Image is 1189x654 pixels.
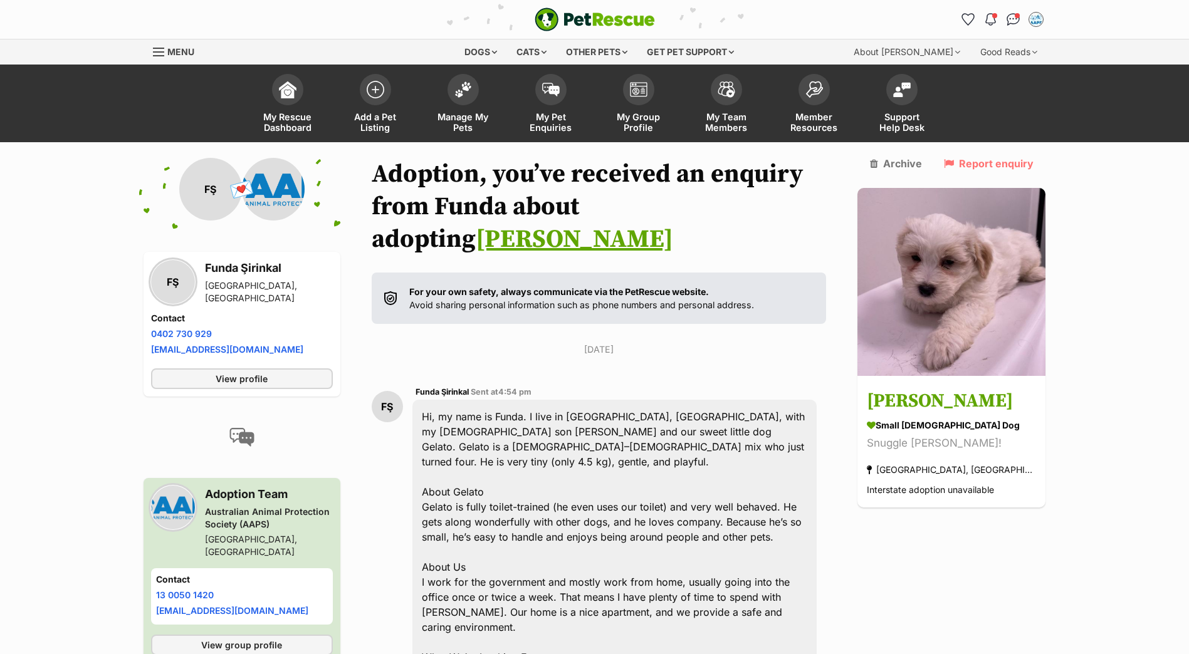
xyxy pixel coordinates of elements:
div: About [PERSON_NAME] [845,39,969,65]
img: notifications-46538b983faf8c2785f20acdc204bb7945ddae34d4c08c2a6579f10ce5e182be.svg [985,13,995,26]
div: Australian Animal Protection Society (AAPS) [205,506,333,531]
div: [GEOGRAPHIC_DATA], [GEOGRAPHIC_DATA] [205,533,333,558]
h3: Funda Şirinkal [205,259,333,277]
div: FŞ [372,391,403,422]
div: FŞ [151,260,195,304]
a: [PERSON_NAME] [476,224,673,255]
span: Member Resources [786,112,842,133]
h3: Adoption Team [205,485,333,503]
a: Menu [153,39,203,62]
span: My Pet Enquiries [523,112,579,133]
img: Australian Animal Protection Society (AAPS) profile pic [242,158,305,221]
span: View group profile [201,638,282,651]
a: PetRescue [535,8,655,31]
div: Get pet support [638,39,743,65]
img: conversation-icon-4a6f8262b818ee0b60e3300018af0b2d0b884aa5de6e9bcb8d3d4eeb1a70a7c4.svg [229,428,254,447]
button: My account [1026,9,1046,29]
a: [EMAIL_ADDRESS][DOMAIN_NAME] [156,605,308,616]
a: My Team Members [683,68,770,142]
img: group-profile-icon-3fa3cf56718a62981997c0bc7e787c4b2cf8bcc04b72c1350f741eb67cf2f40e.svg [630,82,647,97]
button: Notifications [981,9,1001,29]
a: Favourites [958,9,978,29]
img: team-members-icon-5396bd8760b3fe7c0b43da4ab00e1e3bb1a5d9ba89233759b79545d2d3fc5d0d.svg [718,81,735,98]
p: [DATE] [372,343,827,356]
a: My Pet Enquiries [507,68,595,142]
h4: Contact [151,312,333,324]
div: [GEOGRAPHIC_DATA], [GEOGRAPHIC_DATA] [867,462,1036,479]
a: Add a Pet Listing [332,68,419,142]
img: manage-my-pets-icon-02211641906a0b7f246fdf0571729dbe1e7629f14944591b6c1af311fb30b64b.svg [454,81,472,98]
a: Support Help Desk [858,68,946,142]
span: My Team Members [698,112,755,133]
span: Funda Şirinkal [416,387,469,397]
a: 0402 730 929 [151,328,212,339]
img: logo-e224e6f780fb5917bec1dbf3a21bbac754714ae5b6737aabdf751b685950b380.svg [535,8,655,31]
span: Interstate adoption unavailable [867,485,994,496]
div: Snuggle [PERSON_NAME]! [867,435,1036,452]
span: Support Help Desk [874,112,930,133]
img: dashboard-icon-eb2f2d2d3e046f16d808141f083e7271f6b2e854fb5c12c21221c1fb7104beca.svg [279,81,296,98]
img: chat-41dd97257d64d25036548639549fe6c8038ab92f7586957e7f3b1b290dea8141.svg [1007,13,1020,26]
span: Add a Pet Listing [347,112,404,133]
a: My Group Profile [595,68,683,142]
div: small [DEMOGRAPHIC_DATA] Dog [867,419,1036,432]
span: My Rescue Dashboard [259,112,316,133]
h1: Adoption, you’ve received an enquiry from Funda about adopting [372,158,827,256]
img: add-pet-listing-icon-0afa8454b4691262ce3f59096e99ab1cd57d4a30225e0717b998d2c9b9846f56.svg [367,81,384,98]
a: [EMAIL_ADDRESS][DOMAIN_NAME] [151,344,303,355]
a: View profile [151,368,333,389]
a: My Rescue Dashboard [244,68,332,142]
img: pet-enquiries-icon-7e3ad2cf08bfb03b45e93fb7055b45f3efa6380592205ae92323e6603595dc1f.svg [542,83,560,96]
a: [PERSON_NAME] small [DEMOGRAPHIC_DATA] Dog Snuggle [PERSON_NAME]! [GEOGRAPHIC_DATA], [GEOGRAPHIC_... [857,378,1045,508]
img: Adoption Team profile pic [1030,13,1042,26]
a: Conversations [1003,9,1024,29]
a: Member Resources [770,68,858,142]
div: Cats [508,39,555,65]
span: View profile [216,372,268,385]
span: Sent at [471,387,532,397]
div: Dogs [456,39,506,65]
p: Avoid sharing personal information such as phone numbers and personal address. [409,285,754,312]
img: Australian Animal Protection Society (AAPS) profile pic [151,485,195,529]
span: 💌 [228,176,256,203]
h3: [PERSON_NAME] [867,388,1036,416]
div: [GEOGRAPHIC_DATA], [GEOGRAPHIC_DATA] [205,279,333,304]
div: Other pets [557,39,636,65]
img: Winston [857,188,1045,376]
span: 4:54 pm [498,387,532,397]
a: Archive [870,158,922,169]
a: 13 0050 1420 [156,589,214,600]
a: Manage My Pets [419,68,507,142]
span: My Group Profile [610,112,667,133]
ul: Account quick links [958,9,1046,29]
a: Report enquiry [944,158,1034,169]
img: member-resources-icon-8e73f808a243e03378d46382f2149f9095a855e16c252ad45f914b54edf8863c.svg [805,81,823,98]
div: Good Reads [972,39,1046,65]
span: Manage My Pets [435,112,491,133]
h4: Contact [156,573,328,586]
div: FŞ [179,158,242,221]
span: Menu [167,46,194,57]
strong: For your own safety, always communicate via the PetRescue website. [409,286,709,297]
img: help-desk-icon-fdf02630f3aa405de69fd3d07c3f3aa587a6932b1a1747fa1d2bba05be0121f9.svg [893,82,911,97]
